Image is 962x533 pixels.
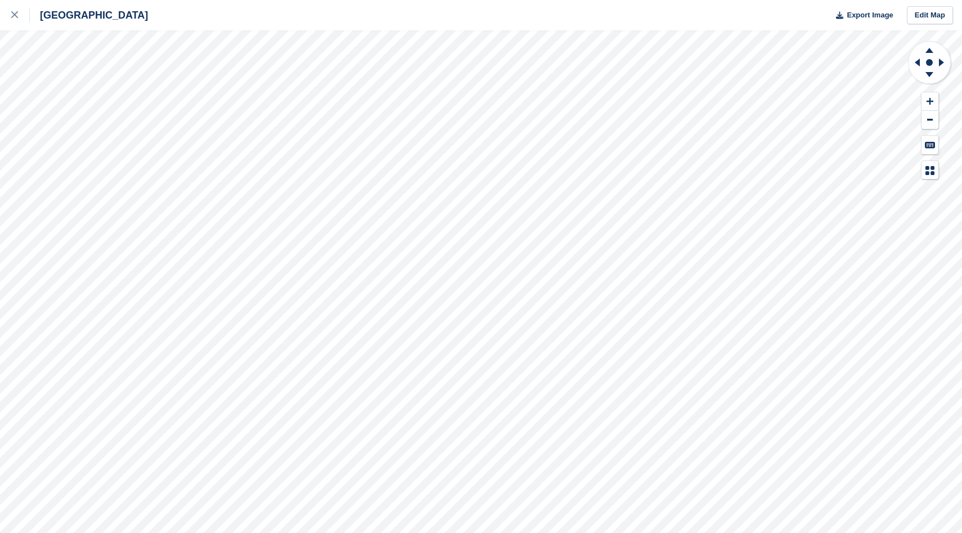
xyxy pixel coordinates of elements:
button: Map Legend [921,161,938,180]
span: Export Image [847,10,893,21]
a: Edit Map [907,6,953,25]
div: [GEOGRAPHIC_DATA] [30,8,148,22]
button: Zoom Out [921,111,938,129]
button: Export Image [829,6,893,25]
button: Keyboard Shortcuts [921,136,938,154]
button: Zoom In [921,92,938,111]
